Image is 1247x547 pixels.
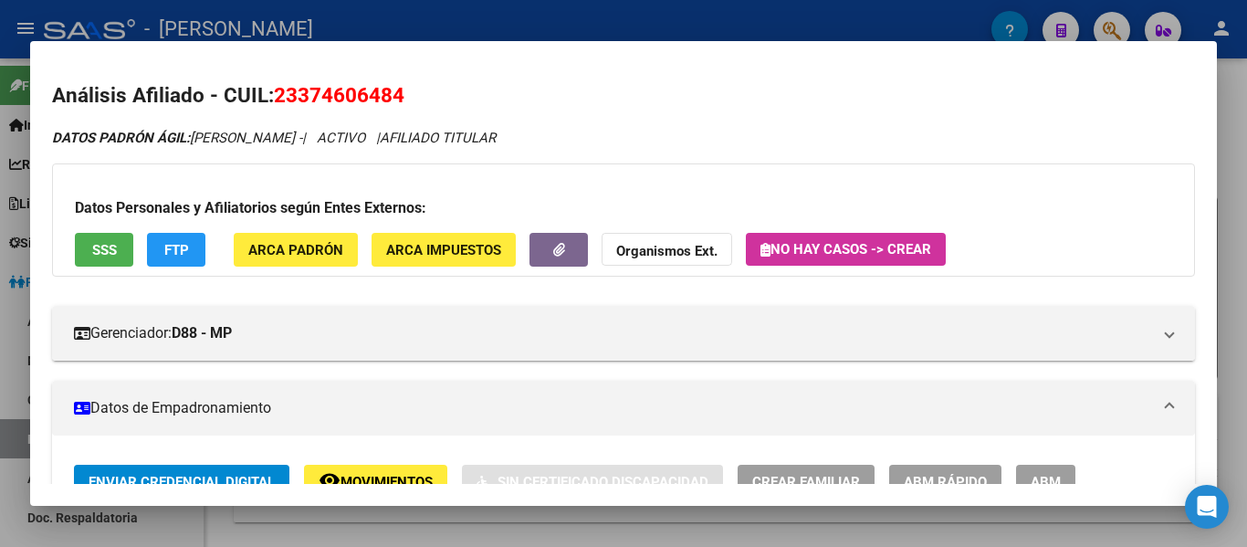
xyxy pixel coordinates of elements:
[52,130,496,146] i: | ACTIVO |
[319,469,341,491] mat-icon: remove_red_eye
[304,465,447,499] button: Movimientos
[74,322,1151,344] mat-panel-title: Gerenciador:
[372,233,516,267] button: ARCA Impuestos
[248,242,343,258] span: ARCA Padrón
[738,465,875,499] button: Crear Familiar
[498,474,708,490] span: Sin Certificado Discapacidad
[75,197,1172,219] h3: Datos Personales y Afiliatorios según Entes Externos:
[1016,465,1075,499] button: ABM
[889,465,1001,499] button: ABM Rápido
[380,130,496,146] span: AFILIADO TITULAR
[52,130,190,146] strong: DATOS PADRÓN ÁGIL:
[341,474,433,490] span: Movimientos
[1031,474,1061,490] span: ABM
[52,130,302,146] span: [PERSON_NAME] -
[234,233,358,267] button: ARCA Padrón
[462,465,723,499] button: Sin Certificado Discapacidad
[164,242,189,258] span: FTP
[760,241,931,258] span: No hay casos -> Crear
[147,233,205,267] button: FTP
[52,306,1195,361] mat-expansion-panel-header: Gerenciador:D88 - MP
[89,474,275,490] span: Enviar Credencial Digital
[386,242,501,258] span: ARCA Impuestos
[1185,485,1229,529] div: Open Intercom Messenger
[752,474,860,490] span: Crear Familiar
[274,83,404,107] span: 23374606484
[52,381,1195,436] mat-expansion-panel-header: Datos de Empadronamiento
[746,233,946,266] button: No hay casos -> Crear
[92,242,117,258] span: SSS
[52,80,1195,111] h2: Análisis Afiliado - CUIL:
[172,322,232,344] strong: D88 - MP
[74,465,289,499] button: Enviar Credencial Digital
[904,474,987,490] span: ABM Rápido
[75,233,133,267] button: SSS
[74,397,1151,419] mat-panel-title: Datos de Empadronamiento
[602,233,732,267] button: Organismos Ext.
[616,243,718,259] strong: Organismos Ext.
